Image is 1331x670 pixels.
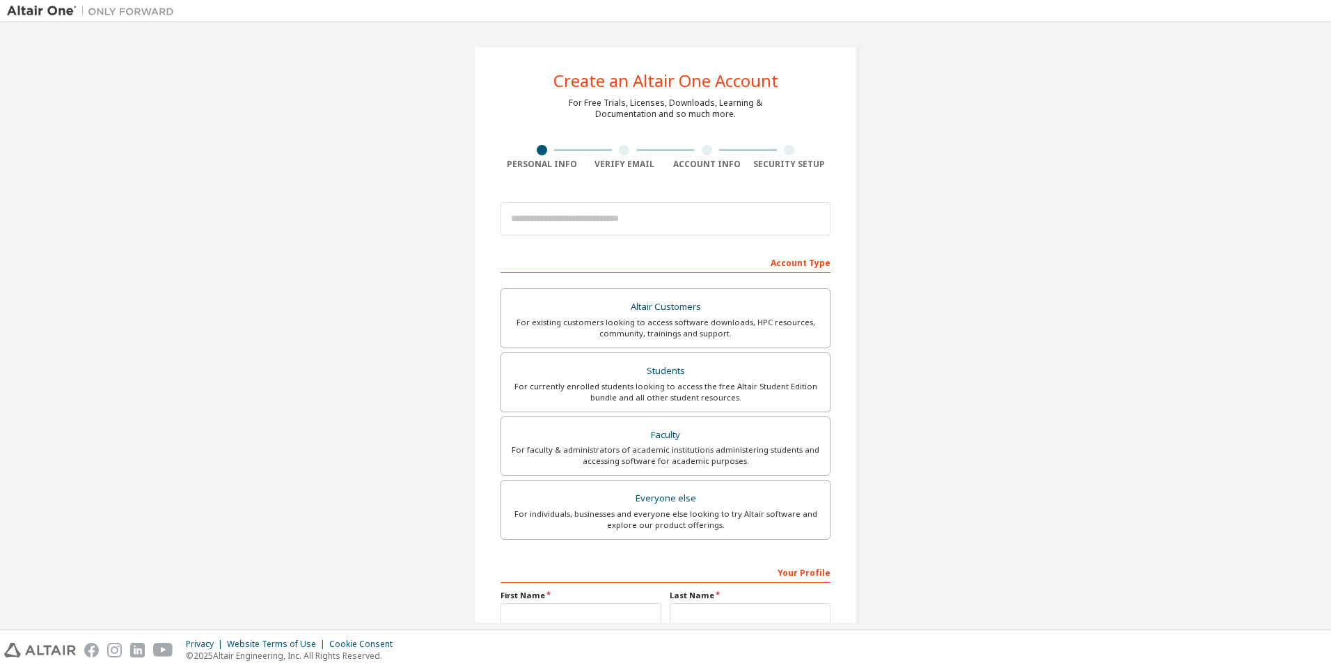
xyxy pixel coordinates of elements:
div: Altair Customers [510,297,821,317]
div: Students [510,361,821,381]
div: Cookie Consent [329,639,401,650]
img: instagram.svg [107,643,122,657]
img: linkedin.svg [130,643,145,657]
div: Account Type [501,251,830,273]
div: For individuals, businesses and everyone else looking to try Altair software and explore our prod... [510,508,821,531]
p: © 2025 Altair Engineering, Inc. All Rights Reserved. [186,650,401,662]
div: Privacy [186,639,227,650]
div: Security Setup [748,159,831,170]
div: For currently enrolled students looking to access the free Altair Student Edition bundle and all ... [510,381,821,403]
img: altair_logo.svg [4,643,76,657]
div: For Free Trials, Licenses, Downloads, Learning & Documentation and so much more. [569,98,762,120]
div: Account Info [665,159,748,170]
div: Website Terms of Use [227,639,329,650]
div: Create an Altair One Account [553,72,778,89]
div: Everyone else [510,489,821,508]
div: For existing customers looking to access software downloads, HPC resources, community, trainings ... [510,317,821,339]
img: facebook.svg [84,643,99,657]
img: youtube.svg [153,643,173,657]
div: Your Profile [501,561,830,583]
img: Altair One [7,4,181,18]
label: Last Name [670,590,830,601]
div: For faculty & administrators of academic institutions administering students and accessing softwa... [510,444,821,467]
div: Faculty [510,426,821,445]
div: Personal Info [501,159,583,170]
label: First Name [501,590,661,601]
div: Verify Email [583,159,666,170]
